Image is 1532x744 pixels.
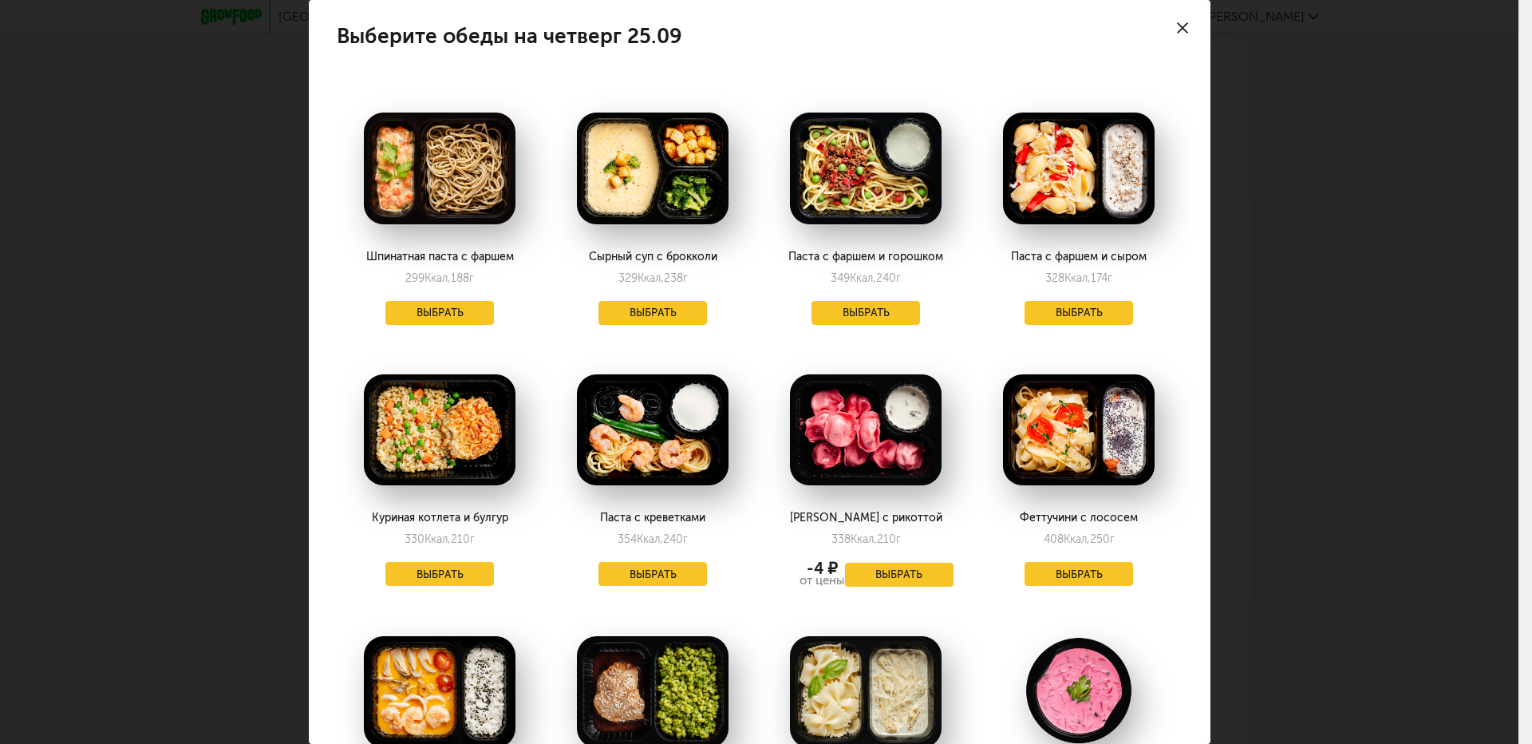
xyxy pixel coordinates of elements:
[565,251,740,263] div: Сырный суп с брокколи
[790,113,942,224] img: big_FgJSr7B3ozDRyQjY.png
[1064,271,1091,285] span: Ккал,
[831,532,901,546] div: 338 210
[598,562,707,586] button: Выбрать
[470,532,475,546] span: г
[469,271,474,285] span: г
[845,563,954,587] button: Выбрать
[991,512,1166,524] div: Феттучини с лососем
[364,113,515,224] img: big_pO7RIQHsr54Ns4Fi.png
[896,271,901,285] span: г
[424,532,451,546] span: Ккал,
[577,374,728,486] img: big_A3yx2kA4FlQHMINr.png
[405,532,475,546] div: 330 210
[991,251,1166,263] div: Паста с фаршем и сыром
[352,512,527,524] div: Куриная котлета и булгур
[1108,271,1112,285] span: г
[618,532,688,546] div: 354 240
[1045,271,1112,285] div: 328 174
[896,532,901,546] span: г
[1003,113,1155,224] img: big_RCVsmYUwKj2BdasK.png
[637,532,663,546] span: Ккал,
[1110,532,1115,546] span: г
[1025,562,1133,586] button: Выбрать
[598,301,707,325] button: Выбрать
[790,374,942,486] img: big_tsROXB5P9kwqKV4s.png
[352,251,527,263] div: Шпинатная паста с фаршем
[778,251,953,263] div: Паста с фаршем и горошком
[638,271,664,285] span: Ккал,
[577,113,728,224] img: big_y0GDxxyyojMTwVi6.png
[850,271,876,285] span: Ккал,
[424,271,451,285] span: Ккал,
[683,271,688,285] span: г
[800,562,845,575] div: -4 ₽
[683,532,688,546] span: г
[565,512,740,524] div: Паста с креветками
[405,271,474,285] div: 299 188
[831,271,901,285] div: 349 240
[851,532,877,546] span: Ккал,
[385,562,494,586] button: Выбрать
[618,271,688,285] div: 329 238
[385,301,494,325] button: Выбрать
[800,575,845,587] div: от цены
[778,512,953,524] div: [PERSON_NAME] с рикоттой
[1003,374,1155,486] img: big_zfTIOZEUAEpp1bIA.png
[811,301,920,325] button: Выбрать
[1044,532,1115,546] div: 408 250
[337,28,682,45] h4: Выберите обеды на четверг 25.09
[364,374,515,486] img: big_vb8k07ucjLYROGFC.png
[1064,532,1090,546] span: Ккал,
[1025,301,1133,325] button: Выбрать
